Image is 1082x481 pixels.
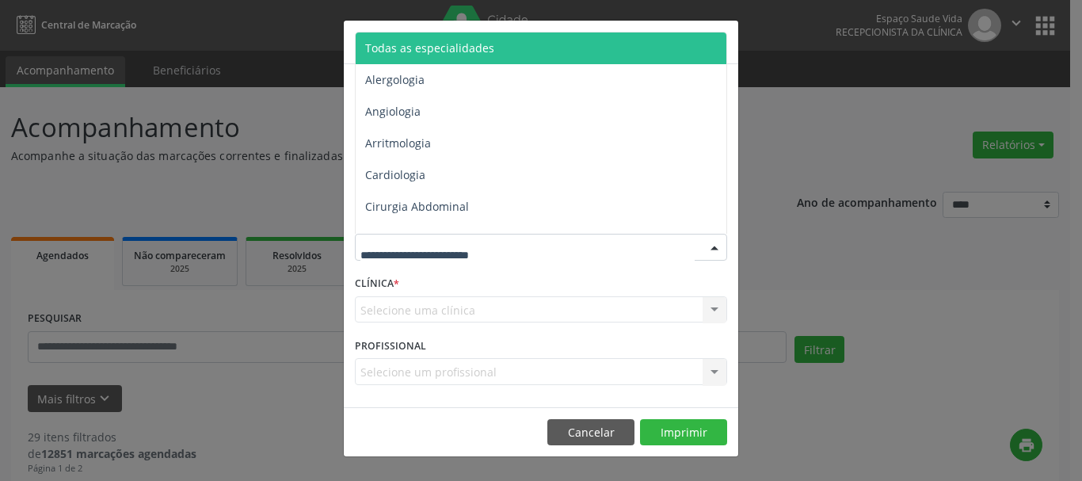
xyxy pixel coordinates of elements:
button: Imprimir [640,419,727,446]
span: Cirurgia Bariatrica [365,231,463,246]
button: Cancelar [547,419,634,446]
button: Close [707,21,738,59]
span: Cardiologia [365,167,425,182]
span: Alergologia [365,72,425,87]
span: Angiologia [365,104,421,119]
span: Arritmologia [365,136,431,151]
label: CLÍNICA [355,272,399,296]
h5: Relatório de agendamentos [355,32,536,52]
span: Todas as especialidades [365,40,494,55]
span: Cirurgia Abdominal [365,199,469,214]
label: PROFISSIONAL [355,334,426,358]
